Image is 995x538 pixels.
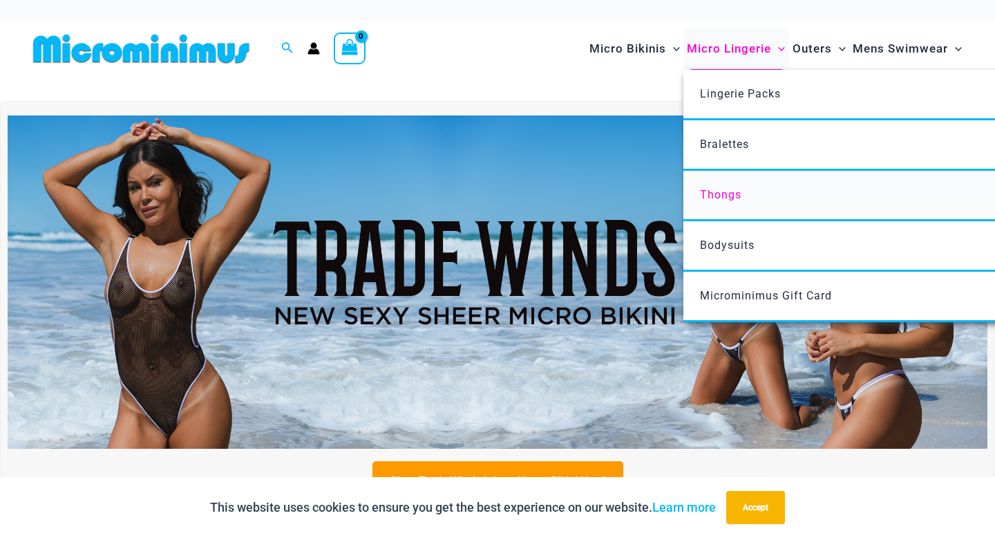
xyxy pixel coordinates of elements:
[281,40,294,57] a: Search icon link
[586,28,683,70] a: Micro BikinisMenu ToggleMenu Toggle
[948,31,962,66] span: Menu Toggle
[589,31,666,66] span: Micro Bikinis
[700,188,741,201] span: Thongs
[28,33,255,64] img: MM SHOP LOGO FLAT
[832,31,846,66] span: Menu Toggle
[771,31,785,66] span: Menu Toggle
[683,28,788,70] a: Micro LingerieMenu ToggleMenu Toggle
[789,28,849,70] a: OutersMenu ToggleMenu Toggle
[700,239,755,252] span: Bodysuits
[210,497,716,518] p: This website uses cookies to ensure you get the best experience on our website.
[793,31,832,66] span: Outers
[700,87,781,100] span: Lingerie Packs
[8,115,987,449] img: Trade Winds Ink and Ivory Bikini
[666,31,680,66] span: Menu Toggle
[584,26,967,72] nav: Site Navigation
[853,31,948,66] span: Mens Swimwear
[849,28,965,70] a: Mens SwimwearMenu ToggleMenu Toggle
[652,500,716,514] a: Learn more
[700,138,749,151] span: Bralettes
[334,33,366,64] a: View Shopping Cart, empty
[372,461,623,501] a: Shop Trade Winds Ink and Ivory Bikini Now!
[687,31,771,66] span: Micro Lingerie
[726,491,785,524] button: Accept
[700,289,832,302] span: Microminimus Gift Card
[307,42,320,55] a: Account icon link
